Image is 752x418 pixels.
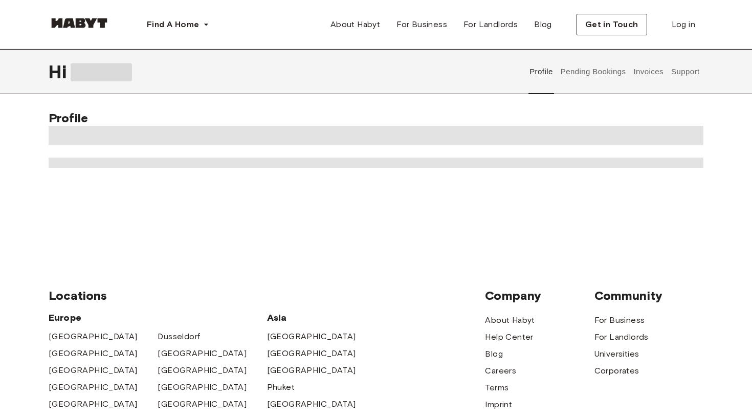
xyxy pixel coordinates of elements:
[594,314,645,326] a: For Business
[455,14,526,35] a: For Landlords
[49,18,110,28] img: Habyt
[485,365,516,377] a: Careers
[267,312,376,324] span: Asia
[267,347,356,360] a: [GEOGRAPHIC_DATA]
[147,18,199,31] span: Find A Home
[49,364,138,377] a: [GEOGRAPHIC_DATA]
[330,18,380,31] span: About Habyt
[49,331,138,343] a: [GEOGRAPHIC_DATA]
[526,14,560,35] a: Blog
[577,14,647,35] button: Get in Touch
[158,331,200,343] a: Dusseldorf
[485,288,594,303] span: Company
[485,331,533,343] a: Help Center
[267,331,356,343] a: [GEOGRAPHIC_DATA]
[594,331,649,343] a: For Landlords
[485,348,503,360] a: Blog
[534,18,552,31] span: Blog
[585,18,638,31] span: Get in Touch
[670,49,701,94] button: Support
[672,18,695,31] span: Log in
[267,364,356,377] a: [GEOGRAPHIC_DATA]
[49,398,138,410] a: [GEOGRAPHIC_DATA]
[267,381,295,393] a: Phuket
[267,398,356,410] a: [GEOGRAPHIC_DATA]
[322,14,388,35] a: About Habyt
[663,14,703,35] a: Log in
[158,347,247,360] a: [GEOGRAPHIC_DATA]
[49,381,138,393] a: [GEOGRAPHIC_DATA]
[158,398,247,410] a: [GEOGRAPHIC_DATA]
[594,288,703,303] span: Community
[49,288,485,303] span: Locations
[632,49,665,94] button: Invoices
[528,49,555,94] button: Profile
[485,399,512,411] a: Imprint
[49,61,71,82] span: Hi
[49,312,267,324] span: Europe
[49,111,88,125] span: Profile
[158,364,247,377] a: [GEOGRAPHIC_DATA]
[526,49,703,94] div: user profile tabs
[158,381,247,393] a: [GEOGRAPHIC_DATA]
[49,347,138,360] a: [GEOGRAPHIC_DATA]
[463,18,518,31] span: For Landlords
[388,14,455,35] a: For Business
[485,314,535,326] a: About Habyt
[594,365,639,377] a: Corporates
[139,14,217,35] button: Find A Home
[594,348,639,360] a: Universities
[485,382,508,394] a: Terms
[396,18,447,31] span: For Business
[559,49,627,94] button: Pending Bookings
